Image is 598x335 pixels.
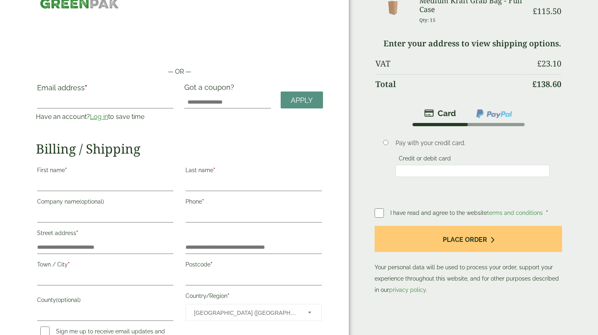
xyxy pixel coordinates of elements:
label: County [37,294,173,308]
span: Country/Region [185,304,322,321]
img: ppcp-gateway.png [475,108,513,119]
p: Your personal data will be used to process your order, support your experience throughout this we... [375,226,562,295]
span: £ [532,79,537,89]
label: Phone [185,196,322,210]
label: Credit or debit card [396,155,454,164]
bdi: 115.50 [533,6,561,17]
span: (optional) [79,198,104,205]
label: Postcode [185,259,322,273]
abbr: required [202,198,204,205]
span: (optional) [56,297,81,303]
a: Log in [90,113,108,121]
p: Pay with your credit card. [396,139,550,148]
label: Email address [37,84,173,96]
span: I have read and agree to the website [390,210,544,216]
span: £ [533,6,537,17]
button: Place order [375,226,562,252]
abbr: required [546,210,548,216]
a: terms and conditions [487,210,543,216]
p: Have an account? to save time [36,112,175,122]
label: Company name [37,196,173,210]
th: Total [375,74,527,94]
label: Got a coupon? [184,83,238,96]
h2: Billing / Shipping [36,141,323,156]
label: Last name [185,164,322,178]
p: — OR — [36,67,323,77]
a: Apply [281,92,323,109]
span: £ [537,58,542,69]
label: Street address [37,227,173,241]
iframe: Secure card payment input frame [398,167,548,175]
img: stripe.png [424,108,456,118]
abbr: required [68,261,70,268]
abbr: required [227,293,229,299]
abbr: required [76,230,78,236]
a: privacy policy [389,287,426,293]
bdi: 23.10 [537,58,561,69]
label: First name [37,164,173,178]
small: Qty: 15 [419,17,435,23]
abbr: required [210,261,213,268]
abbr: required [85,83,87,92]
td: Enter your address to view shipping options. [375,34,561,53]
iframe: Secure payment button frame [36,41,323,57]
span: United Kingdom (UK) [194,304,297,321]
abbr: required [213,167,215,173]
th: VAT [375,54,527,73]
abbr: required [65,167,67,173]
bdi: 138.60 [532,79,561,89]
label: Town / City [37,259,173,273]
label: Country/Region [185,290,322,304]
span: Apply [291,96,313,105]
